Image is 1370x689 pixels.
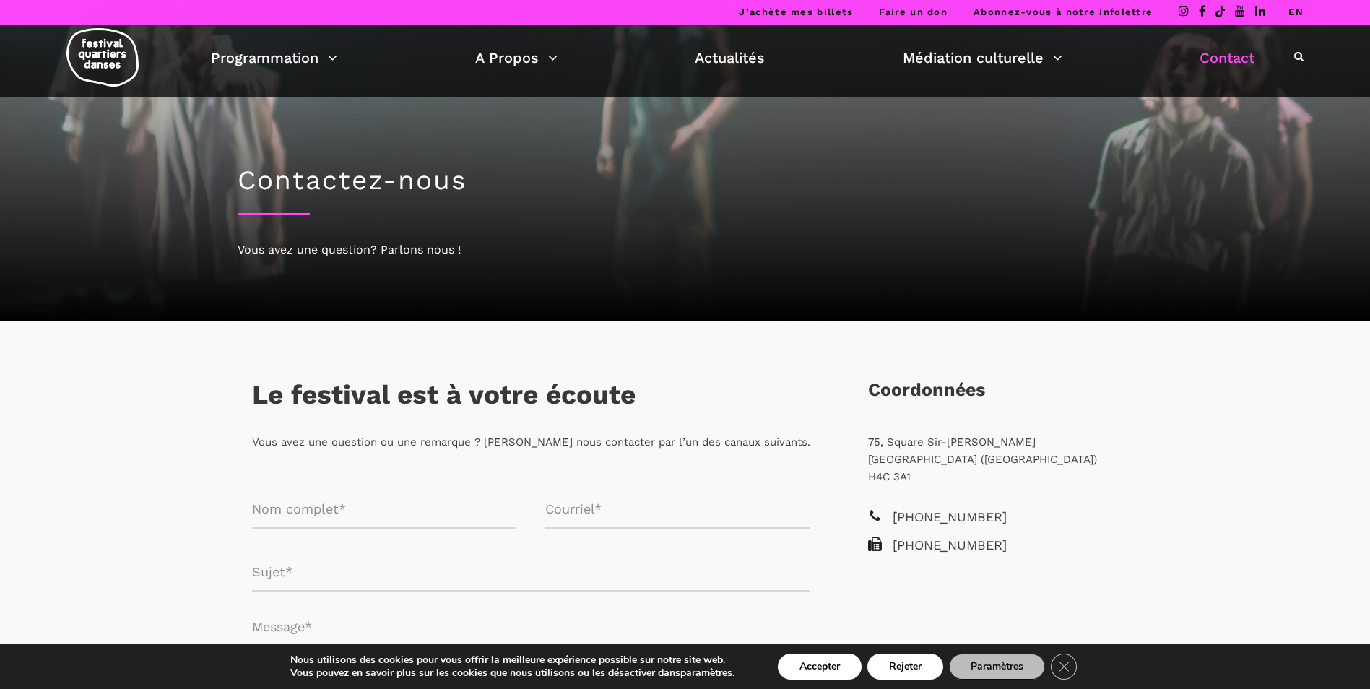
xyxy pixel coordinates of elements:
[949,654,1045,680] button: Paramètres
[893,535,1119,556] span: [PHONE_NUMBER]
[475,45,558,70] a: A Propos
[1288,6,1304,17] a: EN
[680,667,732,680] button: paramètres
[867,654,943,680] button: Rejeter
[1051,654,1077,680] button: Close GDPR Cookie Banner
[252,433,810,451] p: Vous avez une question ou une remarque ? [PERSON_NAME] nous contacter par l’un des canaux suivants.
[66,28,139,87] img: logo-fqd-med
[238,165,1133,196] h1: Contactez-nous
[778,654,862,680] button: Accepter
[903,45,1062,70] a: Médiation culturelle
[868,433,1119,485] p: 75, Square Sir-[PERSON_NAME] [GEOGRAPHIC_DATA] ([GEOGRAPHIC_DATA]) H4C 3A1
[290,667,734,680] p: Vous pouvez en savoir plus sur les cookies que nous utilisons ou les désactiver dans .
[252,490,517,529] input: Nom complet*
[290,654,734,667] p: Nous utilisons des cookies pour vous offrir la meilleure expérience possible sur notre site web.
[252,553,810,591] input: Sujet*
[211,45,337,70] a: Programmation
[238,240,1133,259] div: Vous avez une question? Parlons nous !
[868,379,985,415] h3: Coordonnées
[974,6,1153,17] a: Abonnez-vous à notre infolettre
[545,490,810,529] input: Courriel*
[695,45,765,70] a: Actualités
[893,507,1119,528] span: [PHONE_NUMBER]
[879,6,948,17] a: Faire un don
[739,6,853,17] a: J’achète mes billets
[252,379,636,415] h3: Le festival est à votre écoute
[1200,45,1254,70] a: Contact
